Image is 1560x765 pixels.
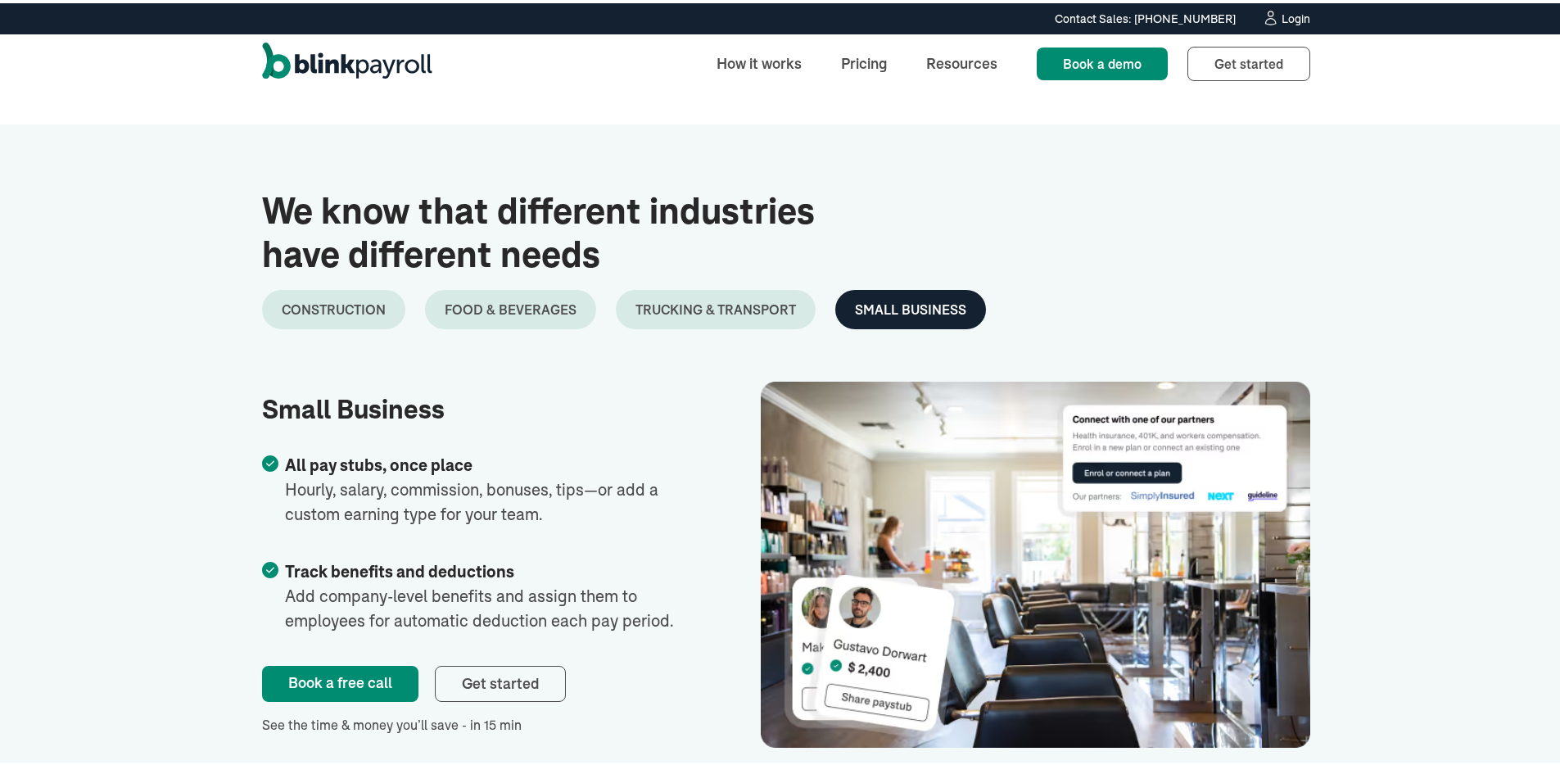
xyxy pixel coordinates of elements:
a: Book a free call [262,663,418,699]
div: Trucking & Transport [635,296,796,316]
div: Login [1282,10,1310,21]
h3: Small Business [262,392,702,423]
span: Book a demo [1063,52,1142,69]
a: Get started [1187,43,1310,78]
a: Pricing [828,43,900,78]
a: home [262,39,432,82]
li: Add company-level benefits and assign them to employees for automatic deduction each pay period. [262,556,702,630]
a: Resources [913,43,1011,78]
a: How it works [703,43,815,78]
div: Construction [282,296,386,316]
div: Contact Sales: [PHONE_NUMBER] [1055,7,1236,25]
a: Get started [435,663,566,699]
li: Hourly, salary, commission, bonuses, tips—or add a custom earning type for your team. [262,450,702,523]
span: Track benefits and deductions [285,559,514,577]
span: All pay stubs, once place [285,453,473,471]
span: Get started [1214,52,1283,69]
div: See the time & money you’ll save - in 15 min [262,712,702,731]
h2: We know that different industries have different needs [262,187,891,274]
div: Small Business [855,296,966,316]
div: Food & Beverages [445,296,577,316]
a: Book a demo [1037,44,1168,77]
a: Login [1262,7,1310,25]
